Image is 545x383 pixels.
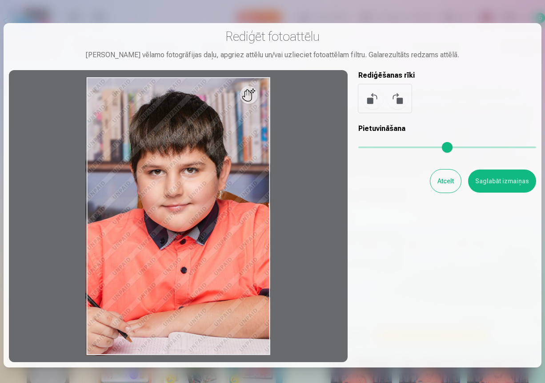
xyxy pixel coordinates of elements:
[358,70,536,81] h5: Rediģēšanas rīki
[430,170,461,193] button: Atcelt
[9,50,536,60] div: [PERSON_NAME] vēlamo fotogrāfijas daļu, apgriez attēlu un/vai uzlieciet fotoattēlam filtru. Galar...
[9,28,536,44] h3: Rediģēt fotoattēlu
[468,170,536,193] button: Saglabāt izmaiņas
[358,123,536,134] h5: Pietuvināšana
